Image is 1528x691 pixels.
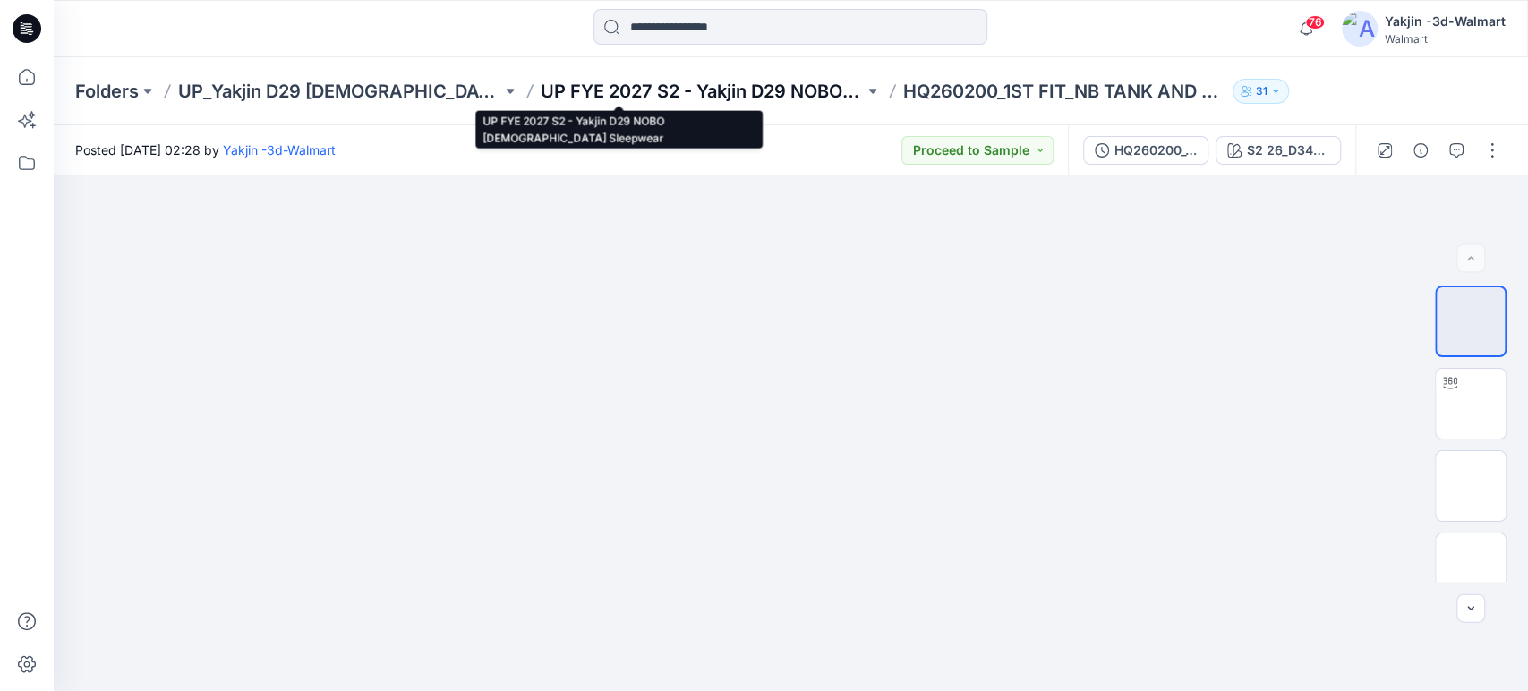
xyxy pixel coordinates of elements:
[1233,79,1289,104] button: 31
[1406,136,1435,165] button: Details
[75,79,139,104] a: Folders
[1385,32,1506,46] div: Walmart
[1255,81,1267,101] p: 31
[75,141,336,159] span: Posted [DATE] 02:28 by
[1342,11,1378,47] img: avatar
[1247,141,1329,160] div: S2 26_D34_NB_CROISSANT v2 rpt_CW1_VIVID WHT_WM
[903,79,1226,104] p: HQ260200_1ST FIT_NB TANK AND BOXER SHORTS SET_TANK ONLY
[1385,11,1506,32] div: Yakjin -3d-Walmart
[223,142,336,158] a: Yakjin -3d-Walmart
[1114,141,1197,160] div: HQ260200_1ST FIT_NB TANK AND BOXER SHORTS SET_TANK ONLY
[1083,136,1208,165] button: HQ260200_1ST FIT_NB TANK AND BOXER SHORTS SET_TANK ONLY
[1305,15,1325,30] span: 76
[1216,136,1341,165] button: S2 26_D34_NB_CROISSANT v2 rpt_CW1_VIVID WHT_WM
[178,79,501,104] a: UP_Yakjin D29 [DEMOGRAPHIC_DATA] Sleep
[541,79,864,104] a: UP FYE 2027 S2 - Yakjin D29 NOBO [DEMOGRAPHIC_DATA] Sleepwear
